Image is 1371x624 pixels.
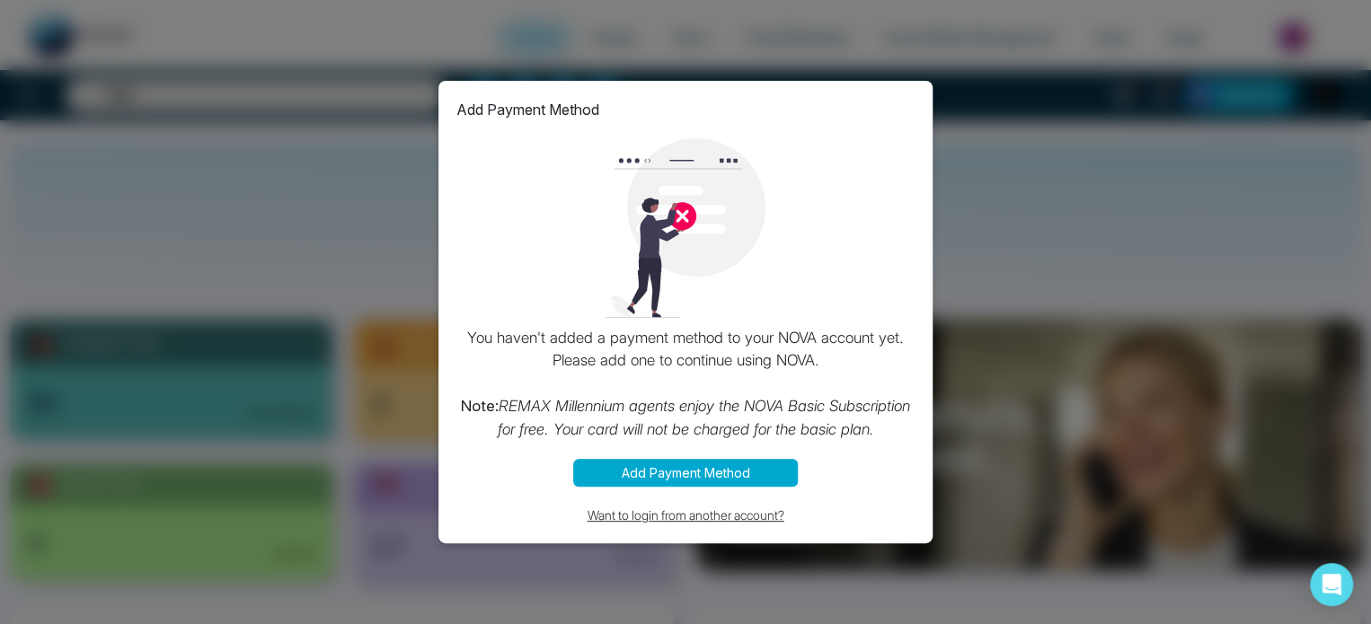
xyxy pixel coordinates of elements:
[573,459,798,487] button: Add Payment Method
[456,99,599,120] p: Add Payment Method
[1310,563,1353,606] div: Open Intercom Messenger
[461,397,499,415] strong: Note:
[498,397,911,438] i: REMAX Millennium agents enjoy the NOVA Basic Subscription for free. Your card will not be charged...
[456,505,915,525] button: Want to login from another account?
[596,138,775,318] img: loading
[456,327,915,442] p: You haven't added a payment method to your NOVA account yet. Please add one to continue using NOVA.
